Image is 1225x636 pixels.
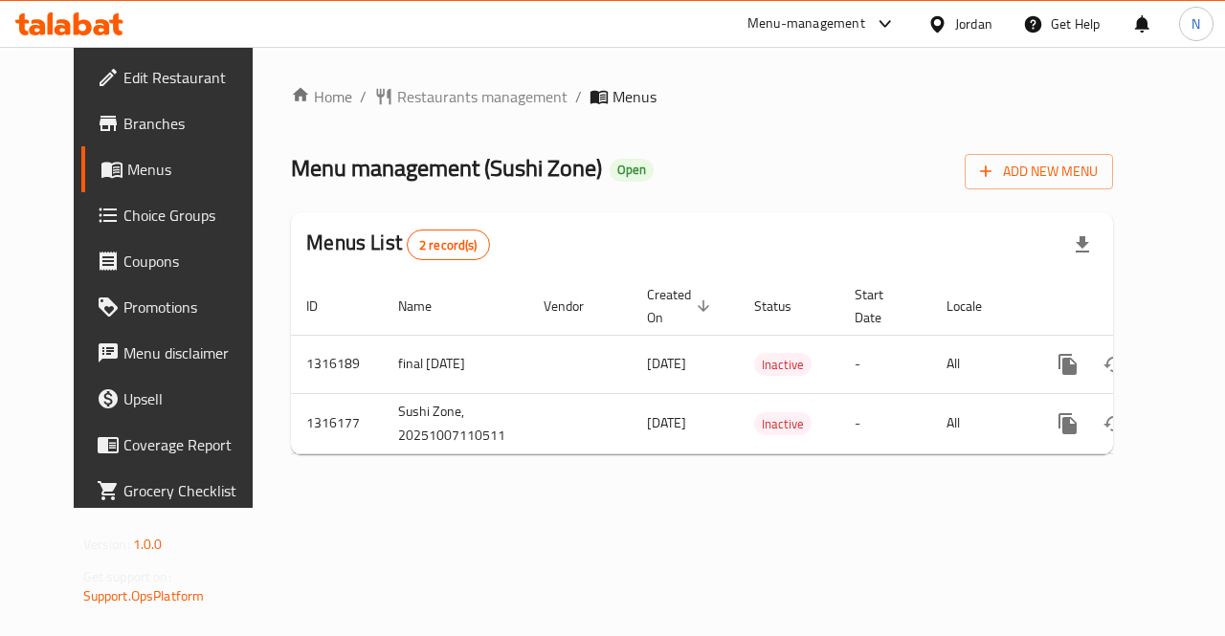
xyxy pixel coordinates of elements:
[127,158,263,181] span: Menus
[1045,341,1091,387] button: more
[647,410,686,435] span: [DATE]
[965,154,1113,189] button: Add New Menu
[1091,341,1137,387] button: Change Status
[123,66,263,89] span: Edit Restaurant
[291,85,1113,108] nav: breadcrumb
[955,13,992,34] div: Jordan
[83,583,205,608] a: Support.OpsPlatform
[931,335,1030,393] td: All
[1045,401,1091,447] button: more
[383,393,528,453] td: Sushi Zone, 20251007110511
[81,330,278,376] a: Menu disclaimer
[1192,13,1200,34] span: N
[81,55,278,100] a: Edit Restaurant
[123,479,263,502] span: Grocery Checklist
[374,85,568,108] a: Restaurants management
[123,433,263,456] span: Coverage Report
[855,283,908,329] span: Start Date
[931,393,1030,453] td: All
[839,393,931,453] td: -
[83,564,171,589] span: Get support on:
[81,422,278,468] a: Coverage Report
[360,85,367,108] li: /
[747,12,865,35] div: Menu-management
[81,376,278,422] a: Upsell
[83,532,130,557] span: Version:
[81,100,278,146] a: Branches
[123,250,263,273] span: Coupons
[291,146,602,189] span: Menu management ( Sushi Zone )
[754,295,816,318] span: Status
[544,295,609,318] span: Vendor
[123,341,263,364] span: Menu disclaimer
[754,413,812,435] span: Inactive
[291,393,383,453] td: 1316177
[306,229,489,260] h2: Menus List
[1091,401,1137,447] button: Change Status
[754,354,812,376] span: Inactive
[133,532,163,557] span: 1.0.0
[754,353,812,376] div: Inactive
[81,238,278,284] a: Coupons
[123,204,263,227] span: Choice Groups
[291,335,383,393] td: 1316189
[839,335,931,393] td: -
[610,162,654,178] span: Open
[647,283,716,329] span: Created On
[947,295,1007,318] span: Locale
[612,85,657,108] span: Menus
[575,85,582,108] li: /
[610,159,654,182] div: Open
[81,192,278,238] a: Choice Groups
[306,295,343,318] span: ID
[397,85,568,108] span: Restaurants management
[123,296,263,318] span: Promotions
[291,85,352,108] a: Home
[123,387,263,410] span: Upsell
[754,412,812,435] div: Inactive
[81,468,278,514] a: Grocery Checklist
[407,230,490,260] div: Total records count
[81,146,278,192] a: Menus
[123,112,263,135] span: Branches
[398,295,457,318] span: Name
[383,335,528,393] td: final [DATE]
[647,351,686,376] span: [DATE]
[81,284,278,330] a: Promotions
[980,160,1098,184] span: Add New Menu
[408,236,489,254] span: 2 record(s)
[1059,222,1105,268] div: Export file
